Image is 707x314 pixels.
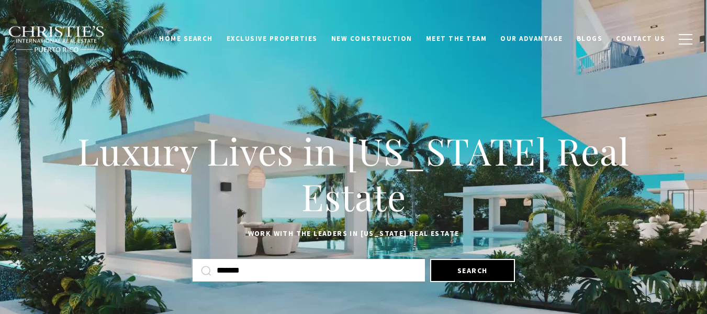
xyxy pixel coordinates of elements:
a: Blogs [570,29,610,49]
span: Our Advantage [500,34,563,43]
span: New Construction [331,34,412,43]
a: Home Search [152,29,220,49]
a: Meet the Team [419,29,494,49]
img: Christie's International Real Estate black text logo [8,26,105,53]
a: Our Advantage [493,29,570,49]
span: Exclusive Properties [227,34,318,43]
p: Work with the leaders in [US_STATE] Real Estate [26,228,681,240]
span: Blogs [577,34,603,43]
span: Contact Us [616,34,665,43]
a: New Construction [324,29,419,49]
a: Exclusive Properties [220,29,324,49]
button: Search [430,259,515,282]
h1: Luxury Lives in [US_STATE] Real Estate [26,128,681,220]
